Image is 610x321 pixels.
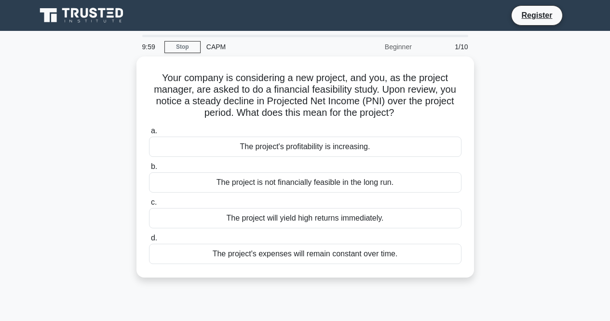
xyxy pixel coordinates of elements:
[136,37,164,56] div: 9:59
[151,234,157,242] span: d.
[148,72,462,119] h5: Your company is considering a new project, and you, as the project manager, are asked to do a fin...
[149,244,461,264] div: The project's expenses will remain constant over time.
[151,126,157,135] span: a.
[418,37,474,56] div: 1/10
[149,172,461,193] div: The project is not financially feasible in the long run.
[151,198,157,206] span: c.
[333,37,418,56] div: Beginner
[149,137,461,157] div: The project's profitability is increasing.
[151,162,157,170] span: b.
[201,37,333,56] div: CAPM
[515,9,558,21] a: Register
[164,41,201,53] a: Stop
[149,208,461,228] div: The project will yield high returns immediately.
